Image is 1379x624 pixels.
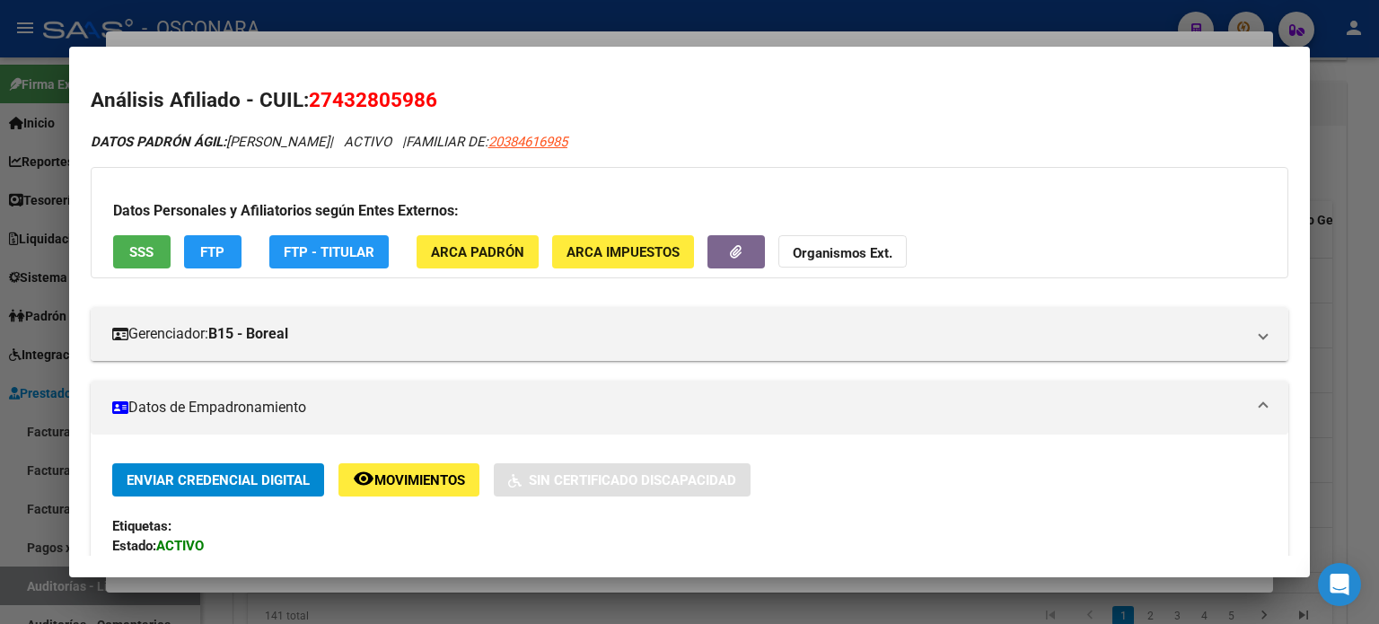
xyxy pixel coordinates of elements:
[431,244,524,260] span: ARCA Padrón
[112,518,171,534] strong: Etiquetas:
[406,134,567,150] span: FAMILIAR DE:
[374,472,465,488] span: Movimientos
[113,200,1266,222] h3: Datos Personales y Afiliatorios según Entes Externos:
[269,235,389,268] button: FTP - Titular
[778,235,907,268] button: Organismos Ext.
[309,88,437,111] span: 27432805986
[200,244,224,260] span: FTP
[112,463,324,497] button: Enviar Credencial Digital
[208,323,288,345] strong: B15 - Boreal
[91,381,1288,435] mat-expansion-panel-header: Datos de Empadronamiento
[284,244,374,260] span: FTP - Titular
[494,463,751,497] button: Sin Certificado Discapacidad
[91,134,329,150] span: [PERSON_NAME]
[113,235,171,268] button: SSS
[529,472,736,488] span: Sin Certificado Discapacidad
[338,463,479,497] button: Movimientos
[91,134,567,150] i: | ACTIVO |
[793,245,892,261] strong: Organismos Ext.
[91,134,226,150] strong: DATOS PADRÓN ÁGIL:
[353,468,374,489] mat-icon: remove_red_eye
[112,538,156,554] strong: Estado:
[1318,563,1361,606] div: Open Intercom Messenger
[156,538,204,554] strong: ACTIVO
[112,397,1245,418] mat-panel-title: Datos de Empadronamiento
[129,244,154,260] span: SSS
[91,307,1288,361] mat-expansion-panel-header: Gerenciador:B15 - Boreal
[127,472,310,488] span: Enviar Credencial Digital
[91,85,1288,116] h2: Análisis Afiliado - CUIL:
[552,235,694,268] button: ARCA Impuestos
[112,323,1245,345] mat-panel-title: Gerenciador:
[488,134,567,150] span: 20384616985
[417,235,539,268] button: ARCA Padrón
[567,244,680,260] span: ARCA Impuestos
[184,235,242,268] button: FTP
